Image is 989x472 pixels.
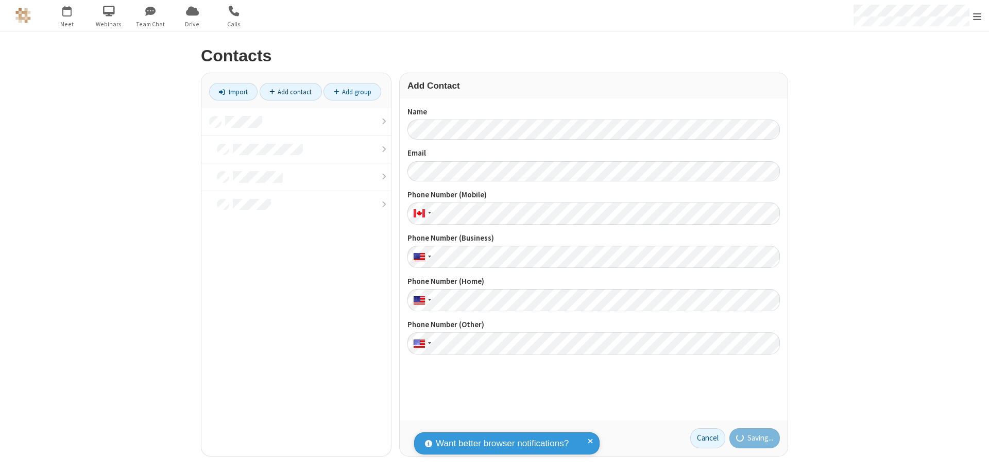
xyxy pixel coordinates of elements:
[407,319,780,331] label: Phone Number (Other)
[173,20,212,29] span: Drive
[407,147,780,159] label: Email
[407,106,780,118] label: Name
[407,246,434,268] div: United States: + 1
[323,83,381,100] a: Add group
[963,445,981,465] iframe: Chat
[407,203,434,225] div: Canada: + 1
[729,428,780,449] button: Saving...
[407,276,780,288] label: Phone Number (Home)
[201,47,788,65] h2: Contacts
[260,83,322,100] a: Add contact
[407,332,434,355] div: United States: + 1
[407,81,780,91] h3: Add Contact
[90,20,128,29] span: Webinars
[131,20,170,29] span: Team Chat
[15,8,31,23] img: QA Selenium DO NOT DELETE OR CHANGE
[407,289,434,311] div: United States: + 1
[48,20,87,29] span: Meet
[407,232,780,244] label: Phone Number (Business)
[436,437,569,450] span: Want better browser notifications?
[407,189,780,201] label: Phone Number (Mobile)
[215,20,253,29] span: Calls
[690,428,725,449] a: Cancel
[747,432,773,444] span: Saving...
[209,83,258,100] a: Import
